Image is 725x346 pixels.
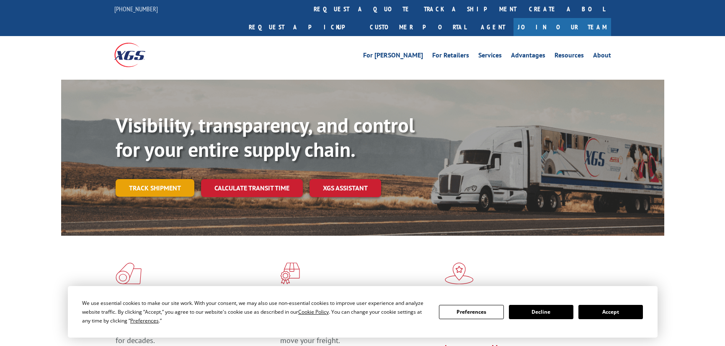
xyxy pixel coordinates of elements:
[363,52,423,61] a: For [PERSON_NAME]
[243,18,364,36] a: Request a pickup
[298,308,329,315] span: Cookie Policy
[114,5,158,13] a: [PHONE_NUMBER]
[364,18,472,36] a: Customer Portal
[116,112,415,162] b: Visibility, transparency, and control for your entire supply chain.
[511,52,545,61] a: Advantages
[116,263,142,284] img: xgs-icon-total-supply-chain-intelligence-red
[445,263,474,284] img: xgs-icon-flagship-distribution-model-red
[513,18,611,36] a: Join Our Team
[82,299,429,325] div: We use essential cookies to make our site work. With your consent, we may also use non-essential ...
[509,305,573,319] button: Decline
[472,18,513,36] a: Agent
[439,305,503,319] button: Preferences
[68,286,658,338] div: Cookie Consent Prompt
[593,52,611,61] a: About
[555,52,584,61] a: Resources
[578,305,643,319] button: Accept
[478,52,502,61] a: Services
[432,52,469,61] a: For Retailers
[201,179,303,197] a: Calculate transit time
[280,263,300,284] img: xgs-icon-focused-on-flooring-red
[130,317,159,324] span: Preferences
[310,179,381,197] a: XGS ASSISTANT
[116,179,194,197] a: Track shipment
[116,315,273,345] span: As an industry carrier of choice, XGS has brought innovation and dedication to flooring logistics...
